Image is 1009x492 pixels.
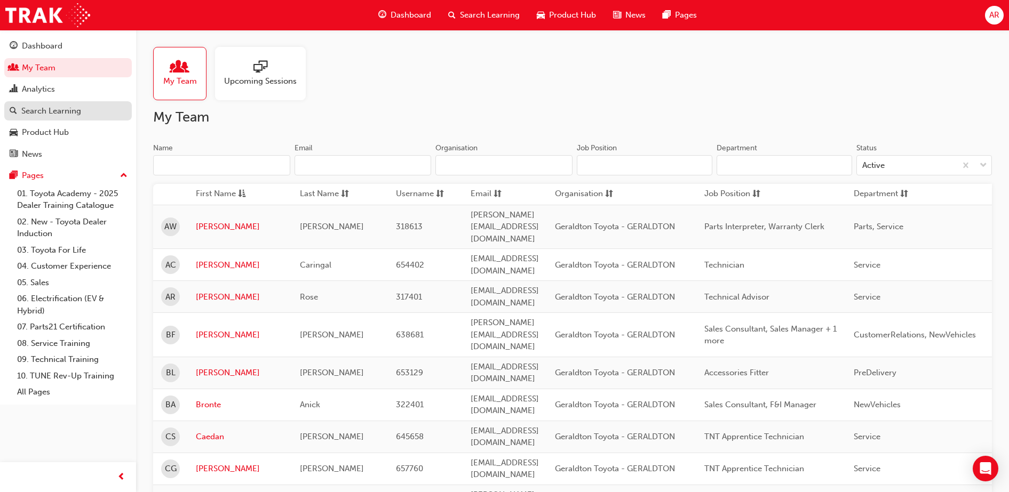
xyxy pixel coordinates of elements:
[165,463,177,475] span: CG
[396,292,422,302] span: 317401
[537,9,545,22] span: car-icon
[22,40,62,52] div: Dashboard
[704,292,769,302] span: Technical Advisor
[555,368,675,377] span: Geraldton Toyota - GERALDTON
[396,368,423,377] span: 653129
[752,188,760,201] span: sorting-icon
[13,368,132,384] a: 10. TUNE Rev-Up Training
[300,188,359,201] button: Last Namesorting-icon
[300,432,364,441] span: [PERSON_NAME]
[10,63,18,73] span: people-icon
[854,464,880,473] span: Service
[704,464,804,473] span: TNT Apprentice Technician
[654,4,705,26] a: pages-iconPages
[4,58,132,78] a: My Team
[391,9,431,21] span: Dashboard
[163,75,197,87] span: My Team
[555,188,614,201] button: Organisationsorting-icon
[4,79,132,99] a: Analytics
[117,471,125,484] span: prev-icon
[13,185,132,214] a: 01. Toyota Academy - 2025 Dealer Training Catalogue
[166,329,176,341] span: BF
[854,330,976,340] span: CustomerRelations, NewVehicles
[854,188,912,201] button: Departmentsorting-icon
[471,254,539,276] span: [EMAIL_ADDRESS][DOMAIN_NAME]
[440,4,528,26] a: search-iconSearch Learning
[196,221,284,233] a: [PERSON_NAME]
[4,101,132,121] a: Search Learning
[854,188,898,201] span: Department
[300,292,318,302] span: Rose
[985,6,1004,25] button: AR
[854,432,880,441] span: Service
[295,143,313,154] div: Email
[215,47,314,100] a: Upcoming Sessions
[494,188,502,201] span: sorting-icon
[854,222,903,231] span: Parts, Service
[196,329,284,341] a: [PERSON_NAME]
[577,143,617,154] div: Job Position
[13,335,132,352] a: 08. Service Training
[396,222,423,231] span: 318613
[717,155,852,175] input: Department
[13,384,132,400] a: All Pages
[471,426,539,448] span: [EMAIL_ADDRESS][DOMAIN_NAME]
[22,148,42,160] div: News
[989,9,999,21] span: AR
[166,367,176,379] span: BL
[165,291,176,303] span: AR
[10,42,18,51] span: guage-icon
[854,260,880,270] span: Service
[471,318,539,351] span: [PERSON_NAME][EMAIL_ADDRESS][DOMAIN_NAME]
[555,464,675,473] span: Geraldton Toyota - GERALDTON
[625,9,646,21] span: News
[196,431,284,443] a: Caedan
[253,60,267,75] span: sessionType_ONLINE_URL-icon
[704,260,744,270] span: Technician
[862,159,885,172] div: Active
[4,166,132,185] button: Pages
[555,330,675,340] span: Geraldton Toyota - GERALDTON
[13,319,132,335] a: 07. Parts21 Certification
[10,150,18,159] span: news-icon
[555,292,675,302] span: Geraldton Toyota - GERALDTON
[4,144,132,164] a: News
[224,75,297,87] span: Upcoming Sessions
[613,9,621,22] span: news-icon
[396,330,424,340] span: 638681
[196,367,284,379] a: [PERSON_NAME]
[13,351,132,368] a: 09. Technical Training
[370,4,440,26] a: guage-iconDashboard
[396,260,424,270] span: 654402
[549,9,596,21] span: Product Hub
[10,85,18,94] span: chart-icon
[196,291,284,303] a: [PERSON_NAME]
[300,464,364,473] span: [PERSON_NAME]
[900,188,908,201] span: sorting-icon
[605,4,654,26] a: news-iconNews
[605,188,613,201] span: sorting-icon
[196,399,284,411] a: Bronte
[5,3,90,27] img: Trak
[704,222,824,231] span: Parts Interpreter, Warranty Clerk
[704,188,750,201] span: Job Position
[396,464,423,473] span: 657760
[165,431,176,443] span: CS
[555,260,675,270] span: Geraldton Toyota - GERALDTON
[13,291,132,319] a: 06. Electrification (EV & Hybrid)
[471,458,539,480] span: [EMAIL_ADDRESS][DOMAIN_NAME]
[528,4,605,26] a: car-iconProduct Hub
[4,36,132,56] a: Dashboard
[555,188,603,201] span: Organisation
[153,155,290,175] input: Name
[173,60,187,75] span: people-icon
[435,155,573,175] input: Organisation
[704,188,763,201] button: Job Positionsorting-icon
[300,188,339,201] span: Last Name
[10,107,17,116] span: search-icon
[153,109,992,126] h2: My Team
[4,34,132,166] button: DashboardMy TeamAnalyticsSearch LearningProduct HubNews
[973,456,998,481] div: Open Intercom Messenger
[396,432,424,441] span: 645658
